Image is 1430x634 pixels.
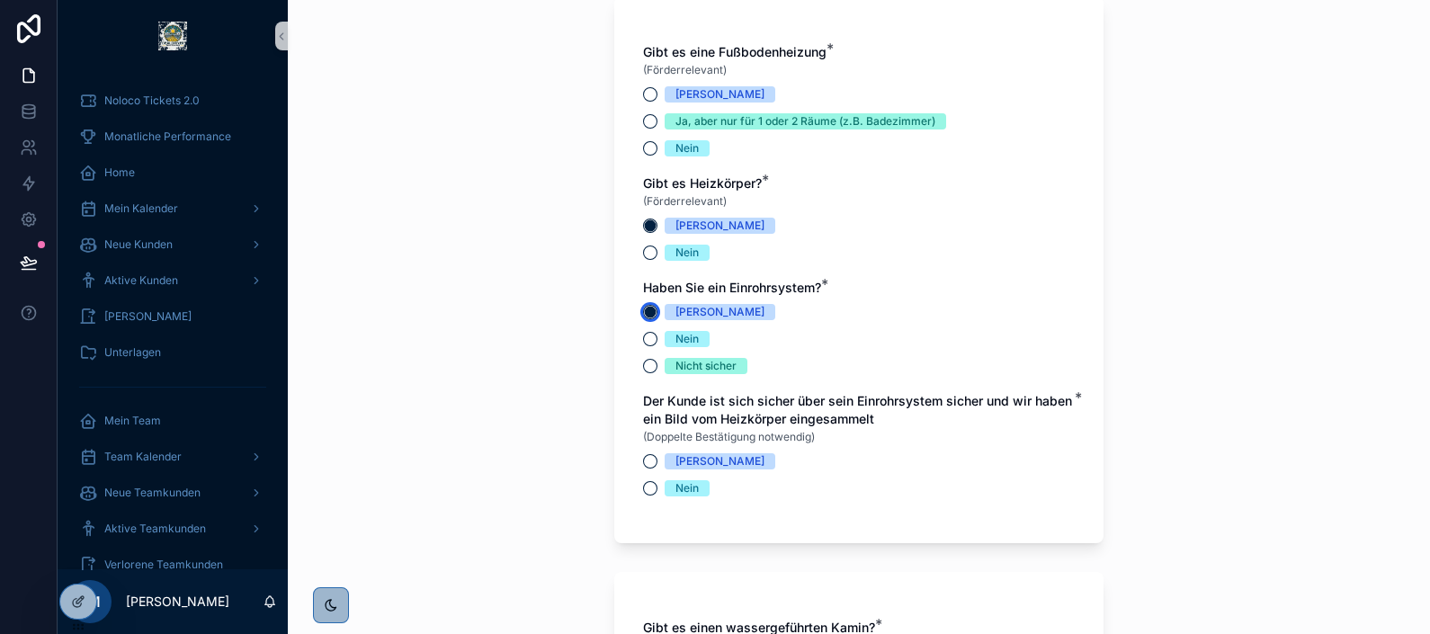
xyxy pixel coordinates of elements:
[104,450,182,464] span: Team Kalender
[68,336,277,369] a: Unterlagen
[68,405,277,437] a: Mein Team
[68,549,277,581] a: Verlorene Teamkunden
[68,264,277,297] a: Aktive Kunden
[68,85,277,117] a: Noloco Tickets 2.0
[675,113,935,129] div: Ja, aber nur für 1 oder 2 Räume (z.B. Badezimmer)
[68,192,277,225] a: Mein Kalender
[104,273,178,288] span: Aktive Kunden
[643,430,815,444] span: (Doppelte Bestätigung notwendig)
[104,486,201,500] span: Neue Teamkunden
[675,453,764,469] div: [PERSON_NAME]
[675,358,737,374] div: Nicht sicher
[104,345,161,360] span: Unterlagen
[58,72,288,569] div: scrollable content
[675,140,699,156] div: Nein
[675,331,699,347] div: Nein
[68,513,277,545] a: Aktive Teamkunden
[126,593,229,611] p: [PERSON_NAME]
[643,175,762,191] span: Gibt es Heizkörper?
[675,218,764,234] div: [PERSON_NAME]
[675,480,699,496] div: Nein
[104,414,161,428] span: Mein Team
[675,304,764,320] div: [PERSON_NAME]
[675,245,699,261] div: Nein
[104,522,206,536] span: Aktive Teamkunden
[643,194,727,209] span: (Förderrelevant)
[68,228,277,261] a: Neue Kunden
[68,156,277,189] a: Home
[68,300,277,333] a: [PERSON_NAME]
[643,44,827,59] span: Gibt es eine Fußbodenheizung
[643,280,821,295] span: Haben Sie ein Einrohrsystem?
[158,22,187,50] img: App logo
[104,201,178,216] span: Mein Kalender
[104,165,135,180] span: Home
[104,309,192,324] span: [PERSON_NAME]
[675,86,764,103] div: [PERSON_NAME]
[104,94,200,108] span: Noloco Tickets 2.0
[68,441,277,473] a: Team Kalender
[104,237,173,252] span: Neue Kunden
[68,477,277,509] a: Neue Teamkunden
[643,393,1072,426] span: Der Kunde ist sich sicher über sein Einrohrsystem sicher und wir haben ein Bild vom Heizkörper ei...
[643,63,727,77] span: (Förderrelevant)
[68,121,277,153] a: Monatliche Performance
[104,129,231,144] span: Monatliche Performance
[104,558,223,572] span: Verlorene Teamkunden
